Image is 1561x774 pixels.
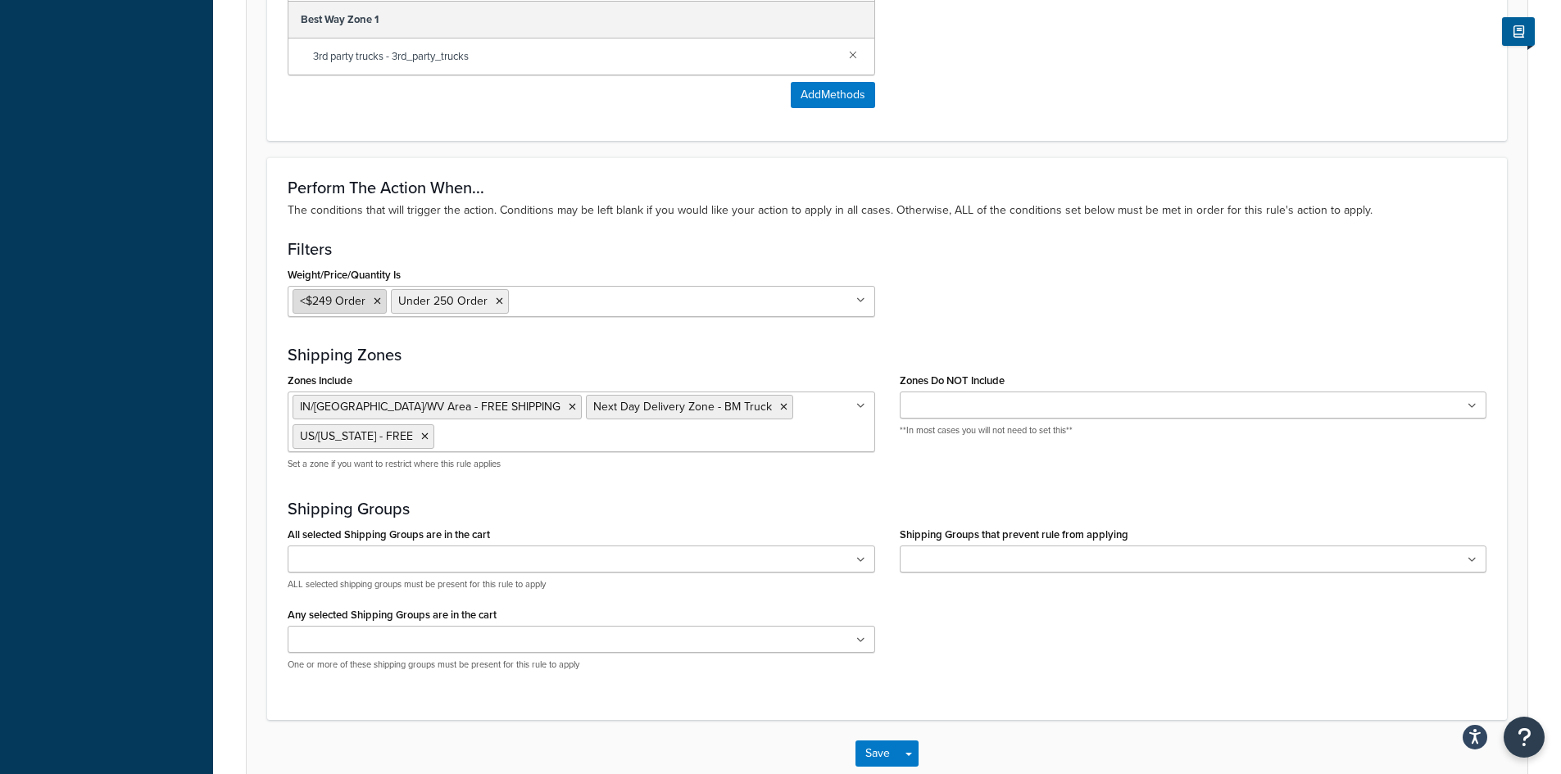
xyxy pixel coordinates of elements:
span: US/[US_STATE] - FREE [300,428,413,445]
label: Shipping Groups that prevent rule from applying [900,528,1128,541]
label: Weight/Price/Quantity Is [288,269,401,281]
p: The conditions that will trigger the action. Conditions may be left blank if you would like your ... [288,201,1486,220]
button: Save [855,740,900,767]
h3: Shipping Zones [288,346,1486,364]
p: ALL selected shipping groups must be present for this rule to apply [288,578,875,591]
h3: Perform The Action When... [288,179,1486,197]
p: **In most cases you will not need to set this** [900,424,1487,437]
label: Zones Include [288,374,352,387]
span: <$249 Order [300,292,365,310]
span: 3rd party trucks - 3rd_party_trucks [313,45,836,68]
span: IN/[GEOGRAPHIC_DATA]/WV Area - FREE SHIPPING [300,398,560,415]
button: Open Resource Center [1504,717,1545,758]
p: One or more of these shipping groups must be present for this rule to apply [288,659,875,671]
div: Best Way Zone 1 [288,2,874,38]
label: Zones Do NOT Include [900,374,1005,387]
label: All selected Shipping Groups are in the cart [288,528,490,541]
h3: Filters [288,240,1486,258]
h3: Shipping Groups [288,500,1486,518]
label: Any selected Shipping Groups are in the cart [288,609,497,621]
button: AddMethods [791,82,875,108]
span: Under 250 Order [398,292,488,310]
p: Set a zone if you want to restrict where this rule applies [288,458,875,470]
span: Next Day Delivery Zone - BM Truck [593,398,772,415]
button: Show Help Docs [1502,17,1535,46]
